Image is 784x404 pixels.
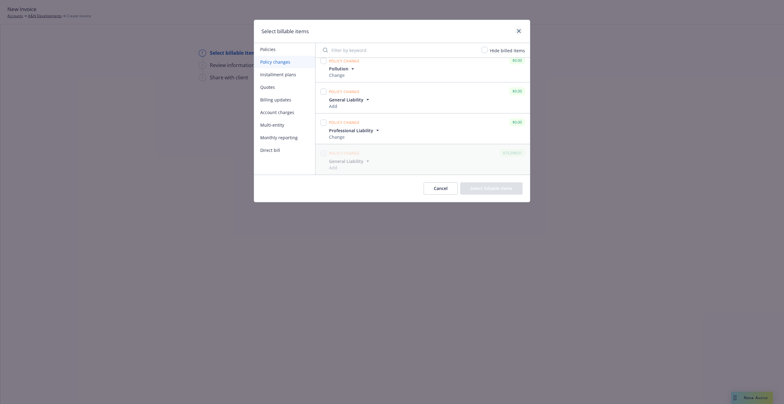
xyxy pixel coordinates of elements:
[329,97,363,103] span: General Liability
[490,48,525,53] span: Hide billed items
[424,182,458,195] button: Cancel
[329,89,359,94] span: Policy change
[329,158,371,164] button: General Liability
[329,127,373,134] span: Professional Liability
[254,68,315,81] button: Installment plans
[329,151,359,156] span: Policy change
[329,65,348,72] span: Pollution
[254,106,315,119] button: Account charges
[319,44,478,56] input: Filter by keyword
[329,58,359,64] span: Policy change
[500,149,525,157] div: $15,598.01
[254,144,315,156] button: Direct bill
[329,65,356,72] button: Pollution
[329,120,359,125] span: Policy change
[509,87,525,95] div: $0.00
[316,144,530,175] span: Policy change$15,598.01General LiabilityAdd
[254,56,315,68] button: Policy changes
[329,97,371,103] button: General Liability
[254,81,315,93] button: Quotes
[515,27,523,35] a: close
[329,127,381,134] button: Professional Liability
[329,134,381,140] div: Change
[509,57,525,64] div: $0.00
[329,164,371,171] div: Add
[254,93,315,106] button: Billing updates
[329,72,356,78] div: Change
[254,119,315,131] button: Multi-entity
[254,43,315,56] button: Policies
[329,158,363,164] span: General Liability
[509,118,525,126] div: $0.00
[329,103,371,109] div: Add
[261,27,309,35] h1: Select billable items
[254,131,315,144] button: Monthly reporting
